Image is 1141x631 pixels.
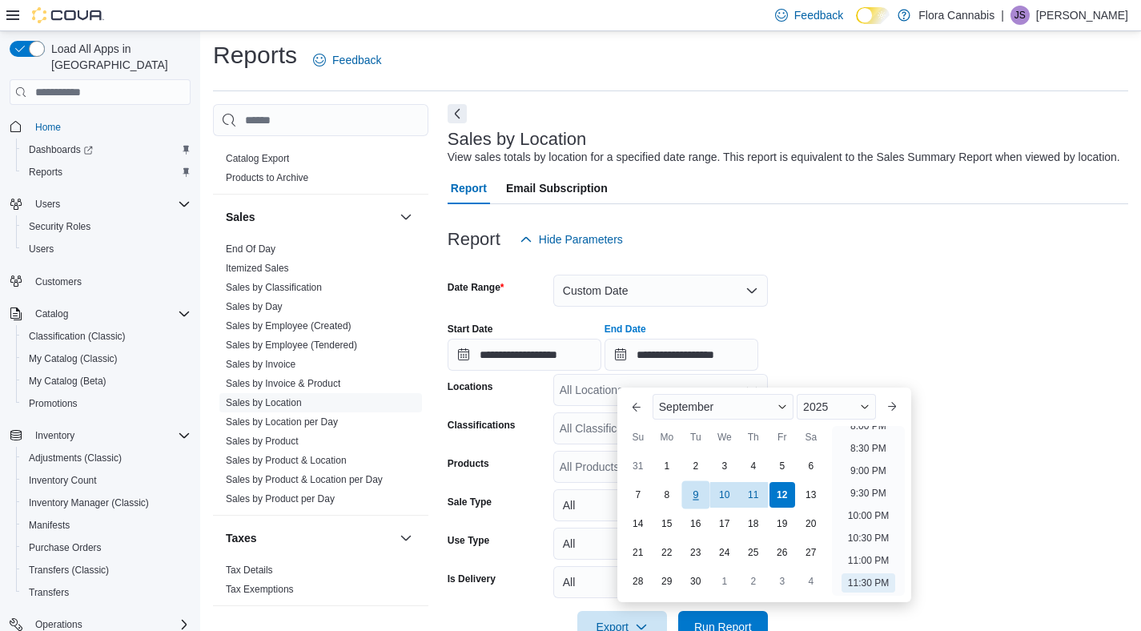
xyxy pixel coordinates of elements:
[856,24,857,25] span: Dark Mode
[22,394,84,413] a: Promotions
[396,207,416,227] button: Sales
[226,473,383,486] span: Sales by Product & Location per Day
[842,506,895,525] li: 10:00 PM
[625,511,651,537] div: day-14
[3,424,197,447] button: Inventory
[226,152,289,165] span: Catalog Export
[654,540,680,565] div: day-22
[1014,6,1026,25] span: JS
[448,323,493,336] label: Start Date
[798,424,824,450] div: Sa
[553,566,768,598] button: All
[712,482,737,508] div: day-10
[22,372,191,391] span: My Catalog (Beta)
[226,282,322,293] a: Sales by Classification
[22,163,69,182] a: Reports
[798,511,824,537] div: day-20
[842,573,895,593] li: 11:30 PM
[226,358,295,371] span: Sales by Invoice
[798,482,824,508] div: day-13
[32,7,104,23] img: Cova
[16,161,197,183] button: Reports
[226,564,273,577] span: Tax Details
[16,537,197,559] button: Purchase Orders
[29,304,74,324] button: Catalog
[16,215,197,238] button: Security Roles
[226,243,275,255] a: End Of Day
[448,339,601,371] input: Press the down key to open a popover containing a calendar.
[22,493,191,512] span: Inventory Manager (Classic)
[22,349,124,368] a: My Catalog (Classic)
[797,394,876,420] div: Button. Open the year selector. 2025 is currently selected.
[16,392,197,415] button: Promotions
[22,561,191,580] span: Transfers (Classic)
[605,323,646,336] label: End Date
[29,271,191,291] span: Customers
[654,482,680,508] div: day-8
[605,339,758,371] input: Press the down key to enter a popover containing a calendar. Press the escape key to close the po...
[1010,6,1030,25] div: Jordan Schwab
[16,370,197,392] button: My Catalog (Beta)
[29,397,78,410] span: Promotions
[226,583,294,596] span: Tax Exemptions
[226,300,283,313] span: Sales by Day
[226,171,308,184] span: Products to Archive
[226,153,289,164] a: Catalog Export
[22,448,191,468] span: Adjustments (Classic)
[22,217,97,236] a: Security Roles
[683,424,709,450] div: Tu
[448,573,496,585] label: Is Delivery
[226,436,299,447] a: Sales by Product
[35,307,68,320] span: Catalog
[3,303,197,325] button: Catalog
[35,618,82,631] span: Operations
[22,583,191,602] span: Transfers
[213,561,428,605] div: Taxes
[625,453,651,479] div: day-31
[769,453,795,479] div: day-5
[29,220,90,233] span: Security Roles
[29,586,69,599] span: Transfers
[654,569,680,594] div: day-29
[769,424,795,450] div: Fr
[683,453,709,479] div: day-2
[22,140,99,159] a: Dashboards
[448,281,504,294] label: Date Range
[226,455,347,466] a: Sales by Product & Location
[712,569,737,594] div: day-1
[769,511,795,537] div: day-19
[226,416,338,428] a: Sales by Location per Day
[681,481,709,509] div: day-9
[659,400,713,413] span: September
[45,41,191,73] span: Load All Apps in [GEOGRAPHIC_DATA]
[741,453,766,479] div: day-4
[625,540,651,565] div: day-21
[769,482,795,508] div: day-12
[226,209,255,225] h3: Sales
[35,429,74,442] span: Inventory
[29,519,70,532] span: Manifests
[22,471,191,490] span: Inventory Count
[448,534,489,547] label: Use Type
[448,380,493,393] label: Locations
[29,195,191,214] span: Users
[332,52,381,68] span: Feedback
[918,6,994,25] p: Flora Cannabis
[396,529,416,548] button: Taxes
[29,426,191,445] span: Inventory
[213,239,428,515] div: Sales
[654,424,680,450] div: Mo
[226,339,357,352] span: Sales by Employee (Tendered)
[1001,6,1004,25] p: |
[29,474,97,487] span: Inventory Count
[625,569,651,594] div: day-28
[226,565,273,576] a: Tax Details
[226,377,340,390] span: Sales by Invoice & Product
[712,453,737,479] div: day-3
[16,469,197,492] button: Inventory Count
[712,540,737,565] div: day-24
[22,538,108,557] a: Purchase Orders
[226,397,302,408] a: Sales by Location
[22,372,113,391] a: My Catalog (Beta)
